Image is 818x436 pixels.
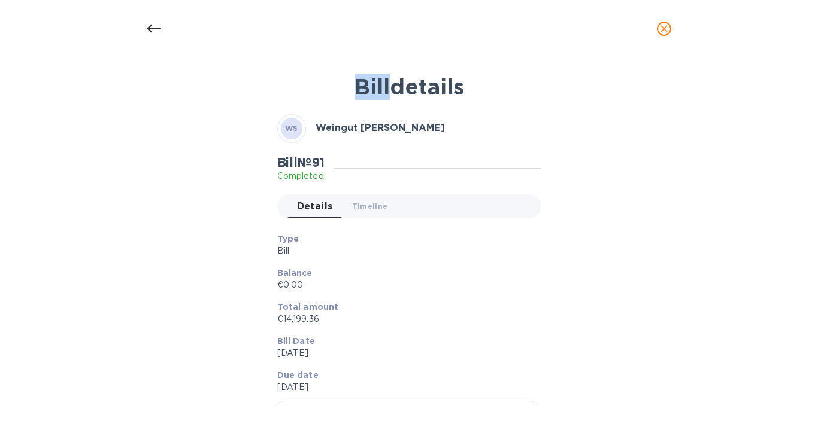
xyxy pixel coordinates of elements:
p: [DATE] [277,381,532,394]
b: Type [277,234,299,243]
b: Total amount [277,302,339,312]
h2: Bill № 91 [277,155,325,170]
p: €0.00 [277,279,532,291]
b: Due date [277,370,319,380]
p: [DATE] [277,347,532,359]
span: Details [297,198,333,215]
button: close [650,14,678,43]
b: Bill details [355,74,464,100]
p: €14,199.36 [277,313,532,325]
b: WS [285,124,298,133]
p: Bill [277,245,532,257]
b: Weingut [PERSON_NAME] [316,122,445,133]
b: Bill Date [277,336,315,346]
b: Balance [277,268,313,278]
p: Completed [277,170,325,182]
span: Timeline [352,200,388,212]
